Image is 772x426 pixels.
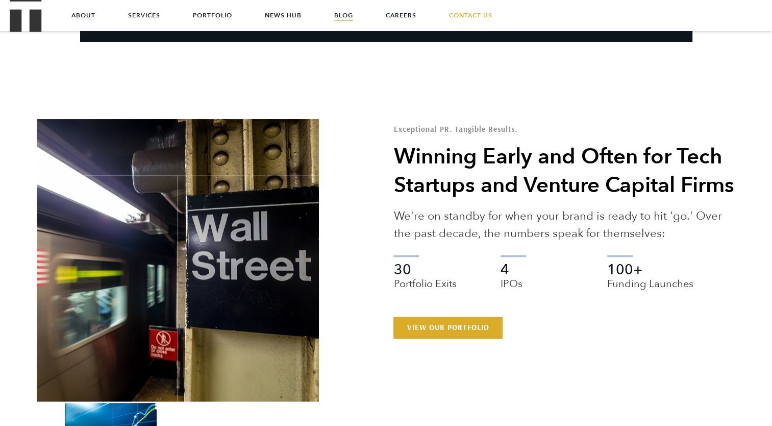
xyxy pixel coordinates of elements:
h2: Winning Early and Often for Tech Startups and Venture Capital Firms [393,143,735,200]
span: IPOs [501,277,599,291]
mark: Exceptional PR. Tangible Results. [393,124,517,134]
span: Portfolio Exits [393,277,491,291]
span: Funding Launches [607,277,705,291]
h3: 100+ [607,263,705,291]
h3: 4 [501,263,599,291]
a: View Our Portfolio [393,317,502,338]
p: We're on standby for when your brand is ready to hit 'go.' Over the past decade, the numbers spea... [393,207,735,242]
h3: 30 [393,263,491,291]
